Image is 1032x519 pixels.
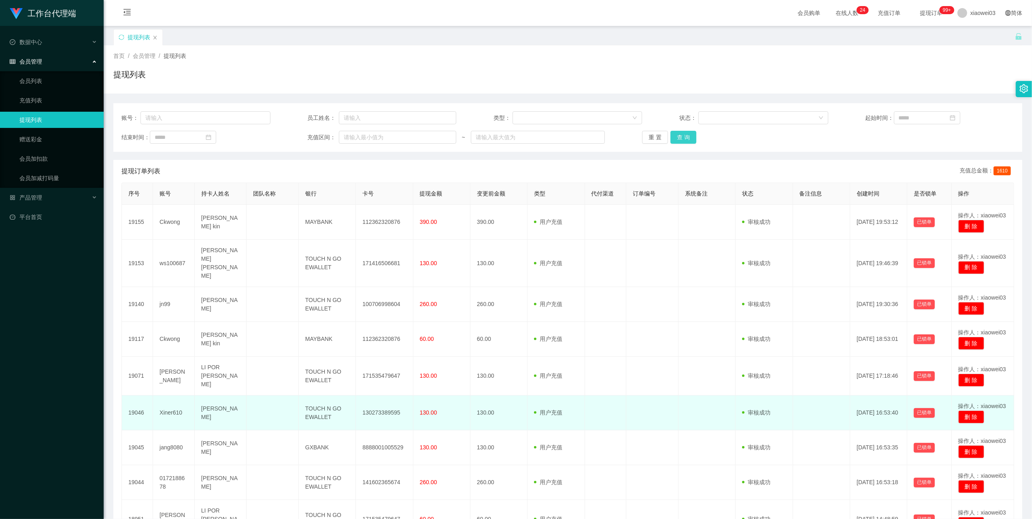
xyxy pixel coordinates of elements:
[860,6,863,14] p: 2
[914,443,935,453] button: 已锁单
[122,287,153,322] td: 19140
[866,114,894,122] span: 起始时间：
[121,133,150,142] span: 结束时间：
[420,479,437,485] span: 260.00
[153,430,195,465] td: jang8080
[121,166,160,176] span: 提现订单列表
[850,287,907,322] td: [DATE] 19:30:36
[470,287,528,322] td: 260.00
[914,334,935,344] button: 已锁单
[10,194,42,201] span: 产品管理
[356,322,413,357] td: 112362320876
[470,322,528,357] td: 60.00
[914,258,935,268] button: 已锁单
[958,438,1006,444] span: 操作人：xiaowei03
[742,219,770,225] span: 审核成功
[122,465,153,500] td: 19044
[299,357,356,396] td: TOUCH N GO EWALLET
[633,190,655,197] span: 订单编号
[19,92,97,108] a: 充值列表
[958,480,984,493] button: 删 除
[420,301,437,307] span: 260.00
[470,205,528,240] td: 390.00
[914,217,935,227] button: 已锁单
[339,131,456,144] input: 请输入最小值为
[456,133,471,142] span: ~
[1015,33,1022,40] i: 图标: unlock
[356,205,413,240] td: 112362320876
[19,73,97,89] a: 会员列表
[362,190,374,197] span: 卡号
[494,114,513,122] span: 类型：
[850,205,907,240] td: [DATE] 19:53:12
[742,190,753,197] span: 状态
[339,111,456,124] input: 请输入
[534,260,562,266] span: 用户充值
[19,112,97,128] a: 提现列表
[10,39,42,45] span: 数据中心
[19,170,97,186] a: 会员加减打码量
[113,68,146,81] h1: 提现列表
[914,408,935,418] button: 已锁单
[356,465,413,500] td: 141602365674
[742,301,770,307] span: 审核成功
[299,240,356,287] td: TOUCH N GO EWALLET
[153,35,157,40] i: 图标: close
[122,357,153,396] td: 19071
[857,190,879,197] span: 创建时间
[122,240,153,287] td: 19153
[958,190,970,197] span: 操作
[642,131,668,144] button: 重 置
[960,166,1014,176] div: 充值总金额：
[195,322,247,357] td: [PERSON_NAME] kin
[958,403,1006,409] span: 操作人：xiaowei03
[10,39,15,45] i: 图标: check-circle-o
[534,190,545,197] span: 类型
[679,114,698,122] span: 状态：
[356,357,413,396] td: 171535479647
[420,190,443,197] span: 提现金额
[916,10,947,16] span: 提现订单
[356,240,413,287] td: 171416506681
[1005,10,1011,16] i: 图标: global
[307,114,338,122] span: 员工姓名：
[128,30,150,45] div: 提现列表
[122,430,153,465] td: 19045
[742,336,770,342] span: 审核成功
[299,205,356,240] td: MAYBANK
[420,409,437,416] span: 130.00
[685,190,708,197] span: 系统备注
[122,396,153,430] td: 19046
[113,0,141,26] i: 图标: menu-fold
[958,253,1006,260] span: 操作人：xiaowei03
[958,411,984,423] button: 删 除
[742,372,770,379] span: 审核成功
[914,478,935,487] button: 已锁单
[153,287,195,322] td: jn99
[299,396,356,430] td: TOUCH N GO EWALLET
[470,430,528,465] td: 130.00
[153,396,195,430] td: Xiner610
[742,260,770,266] span: 审核成功
[28,0,76,26] h1: 工作台代理端
[10,8,23,19] img: logo.9652507e.png
[592,190,614,197] span: 代付渠道
[153,357,195,396] td: [PERSON_NAME]
[742,479,770,485] span: 审核成功
[119,34,124,40] i: 图标: sync
[470,396,528,430] td: 130.00
[122,205,153,240] td: 19155
[534,301,562,307] span: 用户充值
[850,240,907,287] td: [DATE] 19:46:39
[477,190,505,197] span: 变更前金额
[850,357,907,396] td: [DATE] 17:18:46
[914,190,936,197] span: 是否锁单
[140,111,270,124] input: 请输入
[153,240,195,287] td: ws100687
[122,322,153,357] td: 19117
[128,190,140,197] span: 序号
[19,151,97,167] a: 会员加扣款
[19,131,97,147] a: 赠送彩金
[159,53,160,59] span: /
[153,205,195,240] td: Ckwong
